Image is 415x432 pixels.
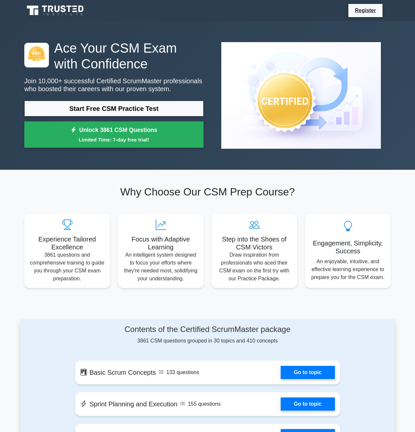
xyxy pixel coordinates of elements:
[24,101,204,116] a: Start Free CSM Practice Test
[24,77,204,93] p: Join 10,000+ successful Certified ScrumMaster professionals who boosted their careers with our pr...
[216,37,386,154] img: Certified ScrumMaster Preview
[281,366,335,379] a: Go to topic
[24,40,204,72] h1: Ace Your CSM Exam with Confidence
[24,186,391,198] h2: Why Choose Our CSM Prep Course?
[75,325,340,334] h4: Contents of the Certified ScrumMaster package
[217,235,292,251] h5: Step into the Shoes of CSM Victors
[123,251,198,283] p: An intelligent system designed to focus your efforts where they're needed most, solidifying your ...
[30,251,105,283] p: 3861 questions and comprehensive training to guide you through your CSM exam preparation.
[123,235,198,251] h5: Focus with Adaptive Learning
[24,121,204,148] a: Unlock 3861 CSM QuestionsLimited Time: 7-day free trial!
[33,136,195,143] small: Limited Time: 7-day free trial!
[310,258,385,281] p: An enjoyable, intuitive, and effective learning experience to prepare you for the CSM exam.
[217,251,292,283] p: Draw inspiration from professionals who aced their CSM exam on the first try with our Practice Pa...
[281,397,335,411] a: Go to topic
[351,6,380,14] a: Register
[310,239,385,255] h5: Engagement, Simplicity, Success
[75,325,340,345] div: 3861 CSM questions grouped in 30 topics and 410 concepts
[30,235,105,251] h5: Experience Tailored Excellence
